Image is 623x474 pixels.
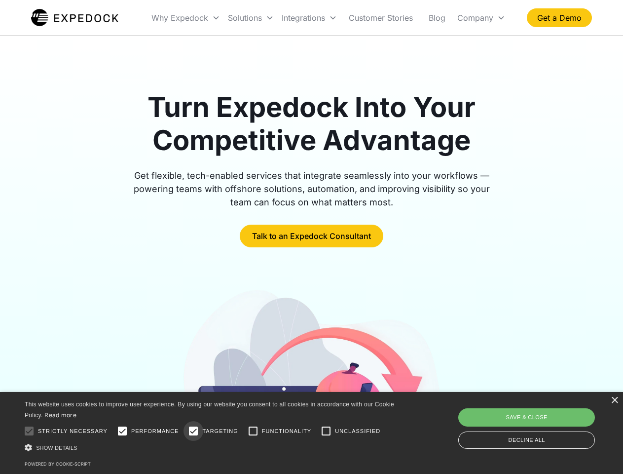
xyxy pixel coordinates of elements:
a: Get a Demo [527,8,592,27]
a: Blog [421,1,453,35]
a: Customer Stories [341,1,421,35]
a: Talk to an Expedock Consultant [240,225,383,247]
div: Get flexible, tech-enabled services that integrate seamlessly into your workflows — powering team... [122,169,501,209]
span: Unclassified [335,427,380,435]
div: Why Expedock [151,13,208,23]
a: Powered by cookie-script [25,461,91,467]
span: Strictly necessary [38,427,108,435]
div: Solutions [224,1,278,35]
a: home [31,8,118,28]
span: This website uses cookies to improve user experience. By using our website you consent to all coo... [25,401,394,419]
div: Solutions [228,13,262,23]
span: Targeting [202,427,238,435]
div: Company [453,1,509,35]
a: Read more [44,411,76,419]
span: Show details [36,445,77,451]
span: Performance [131,427,179,435]
img: Expedock Logo [31,8,118,28]
iframe: Chat Widget [459,367,623,474]
span: Functionality [262,427,311,435]
div: Integrations [278,1,341,35]
div: Company [457,13,493,23]
div: Show details [25,442,398,453]
div: Integrations [282,13,325,23]
h1: Turn Expedock Into Your Competitive Advantage [122,91,501,157]
div: Why Expedock [147,1,224,35]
